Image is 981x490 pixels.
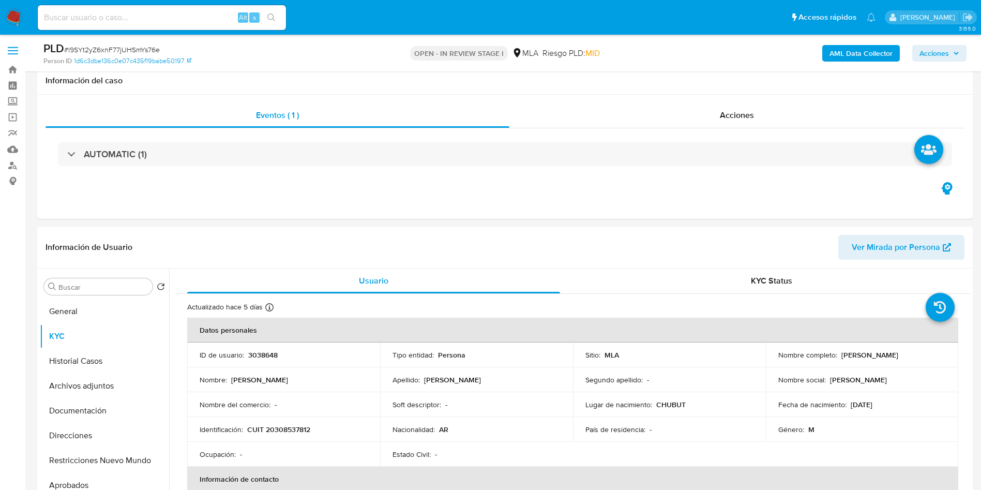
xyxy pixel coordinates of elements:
[393,450,431,459] p: Estado Civil :
[900,12,959,22] p: rocio.garcia@mercadolibre.com
[40,423,169,448] button: Direcciones
[231,375,288,384] p: [PERSON_NAME]
[48,283,56,291] button: Buscar
[58,142,952,166] div: AUTOMATIC (1)
[200,350,244,360] p: ID de usuario :
[200,425,243,434] p: Identificación :
[40,349,169,374] button: Historial Casos
[585,350,600,360] p: Sitio :
[808,425,814,434] p: M
[841,350,898,360] p: [PERSON_NAME]
[647,375,649,384] p: -
[64,44,160,55] span: # l9SYt2yZ6xnF77jUHSmYs76e
[542,48,600,59] span: Riesgo PLD:
[58,283,148,292] input: Buscar
[851,400,872,409] p: [DATE]
[410,46,508,61] p: OPEN - IN REVIEW STAGE I
[40,398,169,423] button: Documentación
[393,425,435,434] p: Nacionalidad :
[585,47,600,59] span: MID
[962,12,973,23] a: Salir
[838,235,964,260] button: Ver Mirada por Persona
[200,375,227,384] p: Nombre :
[439,425,448,434] p: AR
[46,242,132,253] h1: Información de Usuario
[778,375,826,384] p: Nombre social :
[852,235,940,260] span: Ver Mirada por Persona
[38,11,286,24] input: Buscar usuario o caso...
[84,149,147,160] h3: AUTOMATIC (1)
[605,350,619,360] p: MLA
[43,40,64,56] b: PLD
[585,425,645,434] p: País de residencia :
[253,12,256,22] span: s
[187,302,263,312] p: Actualizado hace 5 días
[656,400,686,409] p: CHUBUT
[240,450,242,459] p: -
[435,450,437,459] p: -
[187,318,958,343] th: Datos personales
[157,283,165,294] button: Volver al orden por defecto
[40,324,169,349] button: KYC
[798,12,856,23] span: Accesos rápidos
[247,425,310,434] p: CUIT 20308537812
[445,400,447,409] p: -
[256,109,299,121] span: Eventos ( 1 )
[585,375,643,384] p: Segundo apellido :
[393,350,434,360] p: Tipo entidad :
[74,56,191,66] a: 1d6c3dbe136c0e07c435f19babe50197
[43,56,72,66] b: Person ID
[751,275,792,287] span: KYC Status
[919,45,949,62] span: Acciones
[438,350,465,360] p: Persona
[830,375,887,384] p: [PERSON_NAME]
[650,425,652,434] p: -
[585,400,652,409] p: Lugar de nacimiento :
[393,400,441,409] p: Soft descriptor :
[778,425,804,434] p: Género :
[46,76,964,86] h1: Información del caso
[40,374,169,398] button: Archivos adjuntos
[261,10,282,25] button: search-icon
[829,45,893,62] b: AML Data Collector
[424,375,481,384] p: [PERSON_NAME]
[40,448,169,473] button: Restricciones Nuevo Mundo
[275,400,277,409] p: -
[200,450,236,459] p: Ocupación :
[248,350,278,360] p: 3038648
[822,45,900,62] button: AML Data Collector
[867,13,876,22] a: Notificaciones
[778,400,847,409] p: Fecha de nacimiento :
[720,109,754,121] span: Acciones
[512,48,538,59] div: MLA
[359,275,388,287] span: Usuario
[200,400,270,409] p: Nombre del comercio :
[778,350,837,360] p: Nombre completo :
[912,45,967,62] button: Acciones
[393,375,420,384] p: Apellido :
[40,299,169,324] button: General
[239,12,247,22] span: Alt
